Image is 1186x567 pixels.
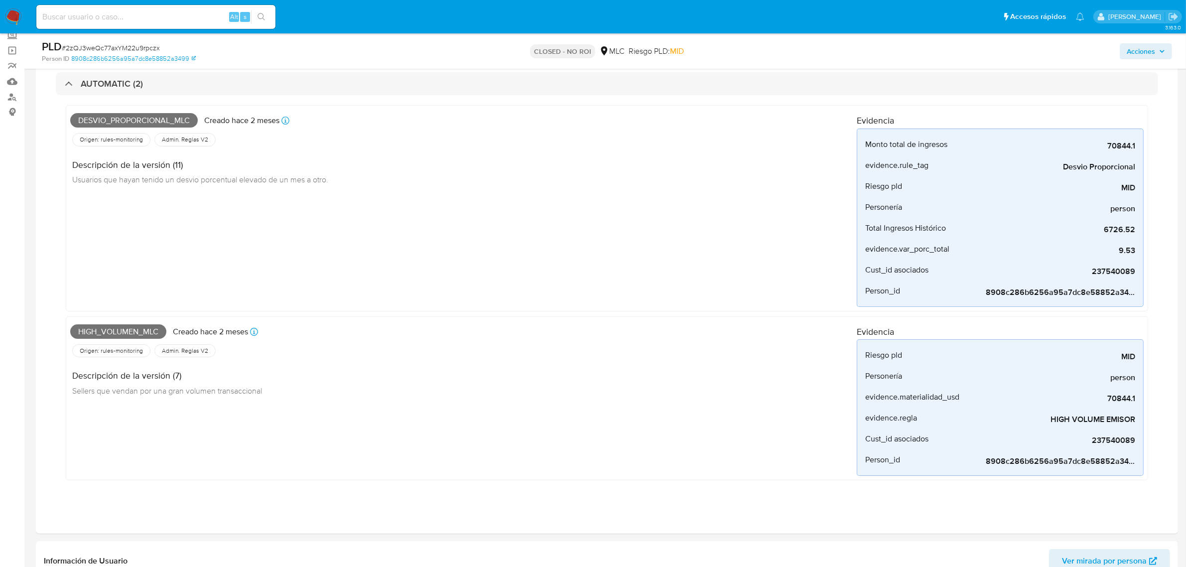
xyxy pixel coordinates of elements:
[1120,43,1172,59] button: Acciones
[244,12,247,21] span: s
[1165,23,1181,31] span: 3.163.0
[161,347,209,355] span: Admin. Reglas V2
[530,44,595,58] p: CLOSED - NO ROI
[1127,43,1155,59] span: Acciones
[56,72,1158,95] div: AUTOMATIC (2)
[72,385,262,396] span: Sellers que vendan por una gran volumen transaccional
[62,43,160,53] span: # 2zQJ3weQc77axYM22u9rpczx
[1108,12,1165,21] p: camilafernanda.paredessaldano@mercadolibre.cl
[70,113,198,128] span: Desvio_proporcional_mlc
[70,324,166,339] span: High_volumen_mlc
[599,46,625,57] div: MLC
[81,78,143,89] h3: AUTOMATIC (2)
[72,370,262,381] h4: Descripción de la versión (7)
[173,326,248,337] p: Creado hace 2 meses
[36,10,275,23] input: Buscar usuario o caso...
[42,54,69,63] b: Person ID
[71,54,196,63] a: 8908c286b6256a95a7dc8e58852a3499
[251,10,271,24] button: search-icon
[42,38,62,54] b: PLD
[1076,12,1084,21] a: Notificaciones
[670,45,684,57] span: MID
[72,159,328,170] h4: Descripción de la versión (11)
[204,115,279,126] p: Creado hace 2 meses
[230,12,238,21] span: Alt
[1010,11,1066,22] span: Accesos rápidos
[44,556,128,566] h1: Información de Usuario
[629,46,684,57] span: Riesgo PLD:
[79,347,144,355] span: Origen: rules-monitoring
[72,174,328,185] span: Usuarios que hayan tenido un desvio porcentual elevado de un mes a otro.
[79,136,144,143] span: Origen: rules-monitoring
[1168,11,1179,22] a: Salir
[161,136,209,143] span: Admin. Reglas V2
